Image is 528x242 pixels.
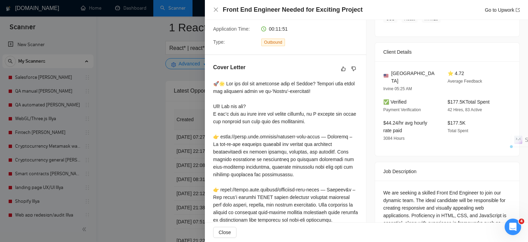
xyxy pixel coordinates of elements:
span: dislike [351,66,356,72]
h4: Front End Engineer Needed for Exciting Project [223,6,363,14]
span: Average Feedback [448,79,482,84]
span: clock-circle [261,27,266,31]
div: Job Description [383,162,511,181]
span: 3084 Hours [383,136,405,141]
span: export [516,8,520,12]
button: Close [213,227,236,238]
span: 4 [519,219,524,224]
span: Type: [213,39,225,45]
div: Client Details [383,43,511,61]
a: Go to Upworkexport [485,7,520,13]
span: ⭐ 4.72 [448,71,464,76]
img: 🇺🇸 [384,73,388,78]
span: $177.5K Total Spent [448,99,489,105]
span: $177.5K [448,120,465,126]
span: Total Spent [448,128,468,133]
span: Application Time: [213,26,250,32]
span: Irvine 05:25 AM [383,86,412,91]
span: like [341,66,346,72]
span: $44.24/hr avg hourly rate paid [383,120,427,133]
span: Outbound [261,39,285,46]
span: 42 Hires, 83 Active [448,107,482,112]
h5: Cover Letter [213,63,245,72]
span: [GEOGRAPHIC_DATA] [391,70,437,85]
button: Close [213,7,219,13]
span: Payment Verification [383,107,421,112]
span: ✅ Verified [383,99,407,105]
iframe: Intercom live chat [505,219,521,235]
span: Close [219,229,231,236]
button: like [339,65,348,73]
span: close [213,7,219,12]
button: dislike [350,65,358,73]
span: 00:11:51 [269,26,288,32]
